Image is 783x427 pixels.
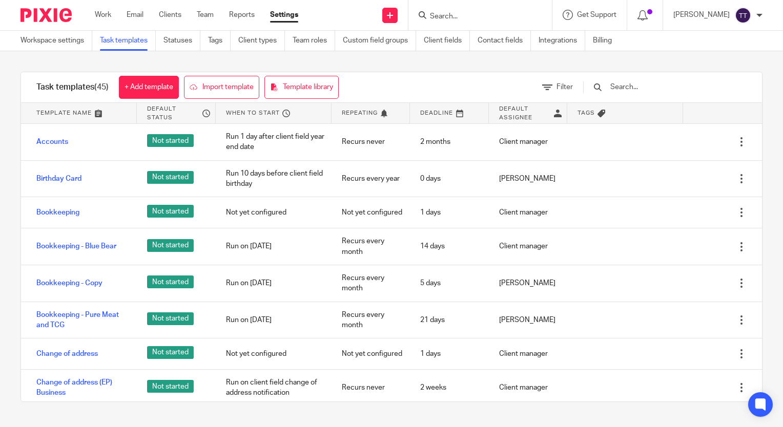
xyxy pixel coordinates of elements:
[420,109,453,117] span: Deadline
[147,205,194,218] span: Not started
[332,302,410,338] div: Recurs every month
[410,200,489,225] div: 1 days
[410,129,489,155] div: 2 months
[593,31,620,51] a: Billing
[95,10,111,20] a: Work
[264,76,339,99] a: Template library
[478,31,531,51] a: Contact fields
[342,109,378,117] span: Repeating
[489,200,568,225] div: Client manager
[159,10,181,20] a: Clients
[163,31,200,51] a: Statuses
[127,10,143,20] a: Email
[216,270,332,296] div: Run on [DATE]
[229,10,255,20] a: Reports
[332,129,410,155] div: Recurs never
[332,265,410,302] div: Recurs every month
[20,31,92,51] a: Workspace settings
[293,31,335,51] a: Team roles
[216,200,332,225] div: Not yet configured
[216,370,332,406] div: Run on client field change of address notification
[489,166,568,191] div: [PERSON_NAME]
[94,83,109,91] span: (45)
[578,109,595,117] span: Tags
[36,82,109,93] h1: Task templates
[429,12,521,22] input: Search
[410,375,489,400] div: 2 weeks
[332,166,410,191] div: Recurs every year
[36,349,98,359] a: Change of address
[147,380,194,393] span: Not started
[332,341,410,367] div: Not yet configured
[100,31,156,51] a: Task templates
[147,275,194,288] span: Not started
[147,346,194,359] span: Not started
[208,31,231,51] a: Tags
[489,233,568,259] div: Client manager
[147,134,194,147] span: Not started
[735,7,751,24] img: svg%3E
[36,241,116,251] a: Bookkeeping - Blue Bear
[36,174,81,184] a: Birthday Card
[36,310,127,331] a: Bookkeeping - Pure Meat and TCG
[147,171,194,184] span: Not started
[609,81,729,93] input: Search...
[226,109,280,117] span: When to start
[216,341,332,367] div: Not yet configured
[119,76,179,99] a: + Add template
[36,109,92,117] span: Template name
[410,233,489,259] div: 14 days
[36,207,79,218] a: Bookkeeping
[343,31,416,51] a: Custom field groups
[557,83,573,91] span: Filter
[410,307,489,333] div: 21 days
[36,278,102,288] a: Bookkeeping - Copy
[147,239,194,252] span: Not started
[147,312,194,325] span: Not started
[216,233,332,259] div: Run on [DATE]
[489,270,568,296] div: [PERSON_NAME]
[539,31,585,51] a: Integrations
[410,341,489,367] div: 1 days
[424,31,470,51] a: Client fields
[184,76,259,99] a: Import template
[499,104,552,122] span: Default assignee
[270,10,298,20] a: Settings
[216,124,332,160] div: Run 1 day after client field year end date
[20,8,72,22] img: Pixie
[216,307,332,333] div: Run on [DATE]
[36,377,127,398] a: Change of address (EP) Business
[489,375,568,400] div: Client manager
[332,200,410,225] div: Not yet configured
[489,341,568,367] div: Client manager
[577,11,616,18] span: Get Support
[410,270,489,296] div: 5 days
[673,10,730,20] p: [PERSON_NAME]
[238,31,285,51] a: Client types
[332,228,410,265] div: Recurs every month
[216,161,332,197] div: Run 10 days before client field birthday
[36,137,68,147] a: Accounts
[489,307,568,333] div: [PERSON_NAME]
[332,375,410,400] div: Recurs never
[147,104,200,122] span: Default status
[197,10,214,20] a: Team
[489,129,568,155] div: Client manager
[410,166,489,191] div: 0 days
